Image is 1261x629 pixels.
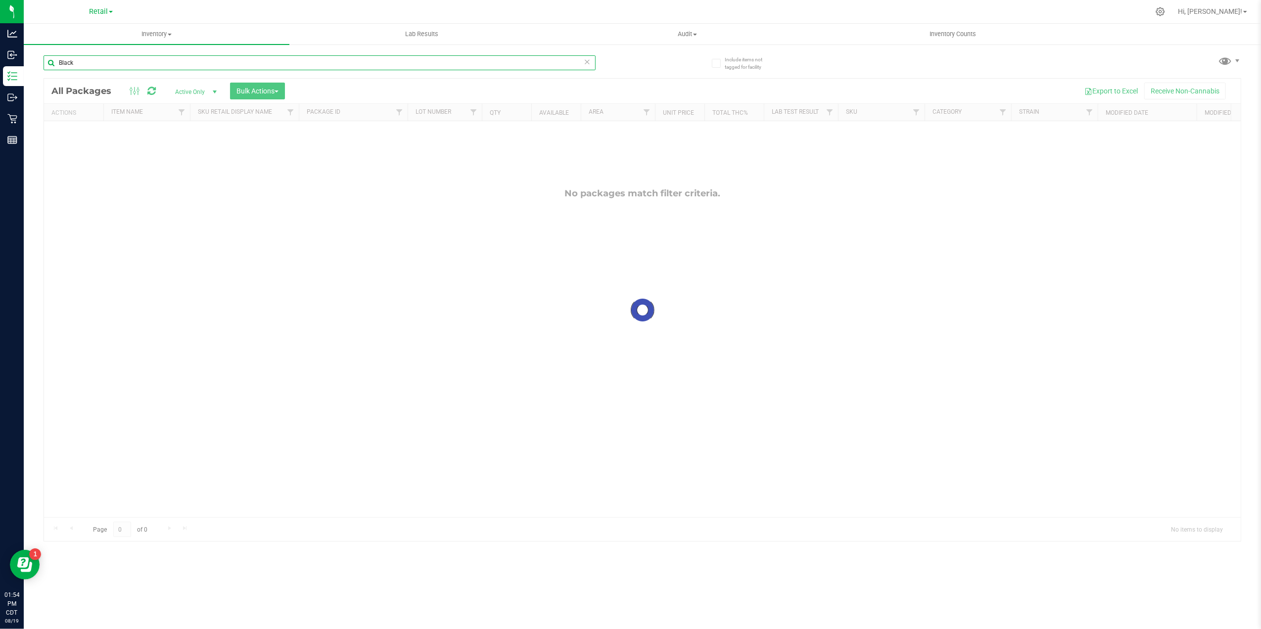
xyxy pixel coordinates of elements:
inline-svg: Outbound [7,92,17,102]
inline-svg: Inbound [7,50,17,60]
span: Inventory Counts [916,30,989,39]
inline-svg: Analytics [7,29,17,39]
iframe: Resource center unread badge [29,548,41,560]
inline-svg: Reports [7,135,17,145]
span: Retail [89,7,108,16]
inline-svg: Inventory [7,71,17,81]
div: Manage settings [1154,7,1167,16]
a: Inventory [24,24,289,45]
span: Include items not tagged for facility [725,56,775,71]
inline-svg: Retail [7,114,17,124]
a: Inventory Counts [820,24,1086,45]
a: Lab Results [289,24,555,45]
p: 08/19 [4,617,19,625]
span: Clear [584,55,591,68]
span: Inventory [24,30,289,39]
span: Lab Results [392,30,452,39]
iframe: Resource center [10,550,40,580]
p: 01:54 PM CDT [4,590,19,617]
span: Hi, [PERSON_NAME]! [1178,7,1242,15]
input: Search Package ID, Item Name, SKU, Lot or Part Number... [44,55,596,70]
span: Audit [555,30,820,39]
a: Audit [555,24,820,45]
